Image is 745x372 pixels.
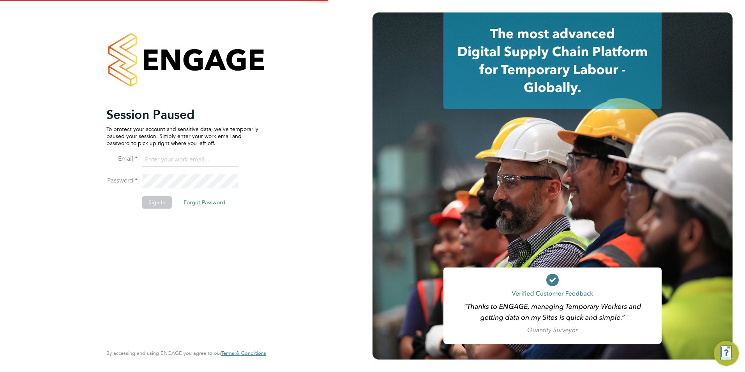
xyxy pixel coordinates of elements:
button: Sign In [142,196,172,209]
h2: Session Paused [106,107,258,122]
label: Email [106,155,138,163]
label: Password [106,177,138,185]
button: Engage Resource Center [714,341,739,366]
button: Forgot Password [177,196,231,209]
p: To protect your account and sensitive data, we've temporarily paused your session. Simply enter y... [106,126,258,147]
input: Enter your work email... [142,153,238,167]
a: Terms & Conditions [221,350,266,356]
span: Terms & Conditions [221,350,266,356]
span: By accessing and using ENGAGE you agree to our [106,350,266,356]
